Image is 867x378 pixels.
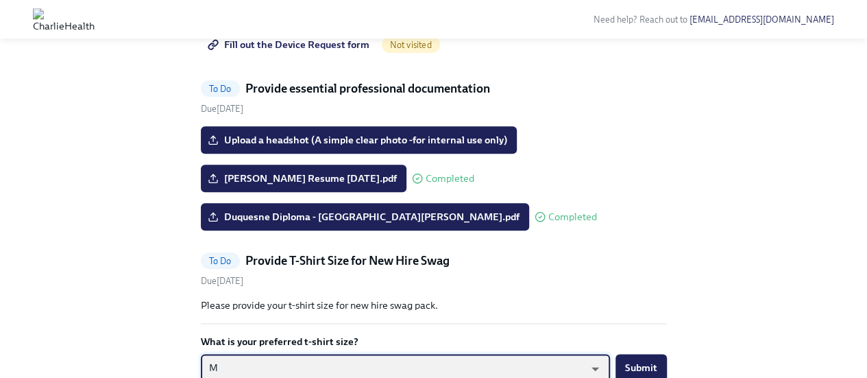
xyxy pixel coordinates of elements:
h5: Provide essential professional documentation [245,80,490,97]
span: Friday, September 19th 2025, 10:00 am [201,276,243,286]
span: Upload a headshot (A simple clear photo -for internal use only) [210,133,507,147]
label: Duquesne Diploma - [GEOGRAPHIC_DATA][PERSON_NAME].pdf [201,203,529,231]
span: [PERSON_NAME] Resume [DATE].pdf [210,172,397,185]
span: Submit [625,361,657,375]
a: Fill out the Device Request form [201,31,379,58]
a: [EMAIL_ADDRESS][DOMAIN_NAME] [689,14,834,25]
span: Fill out the Device Request form [210,38,369,51]
label: What is your preferred t-shirt size? [201,335,667,349]
span: Need help? Reach out to [594,14,834,25]
h5: Provide T-Shirt Size for New Hire Swag [245,252,450,269]
span: Not visited [382,40,440,50]
span: To Do [201,84,240,94]
span: Duquesne Diploma - [GEOGRAPHIC_DATA][PERSON_NAME].pdf [210,210,520,224]
span: Completed [548,212,597,222]
p: Please provide your t-shirt size for new hire swag pack. [201,298,667,312]
a: To DoProvide essential professional documentationDue[DATE] [201,80,667,115]
span: To Do [201,256,240,266]
span: Completed [426,174,474,184]
span: Friday, September 19th 2025, 10:00 am [201,104,243,114]
a: To DoProvide T-Shirt Size for New Hire SwagDue[DATE] [201,252,667,287]
img: CharlieHealth [33,8,95,30]
label: [PERSON_NAME] Resume [DATE].pdf [201,165,406,192]
label: Upload a headshot (A simple clear photo -for internal use only) [201,126,517,154]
